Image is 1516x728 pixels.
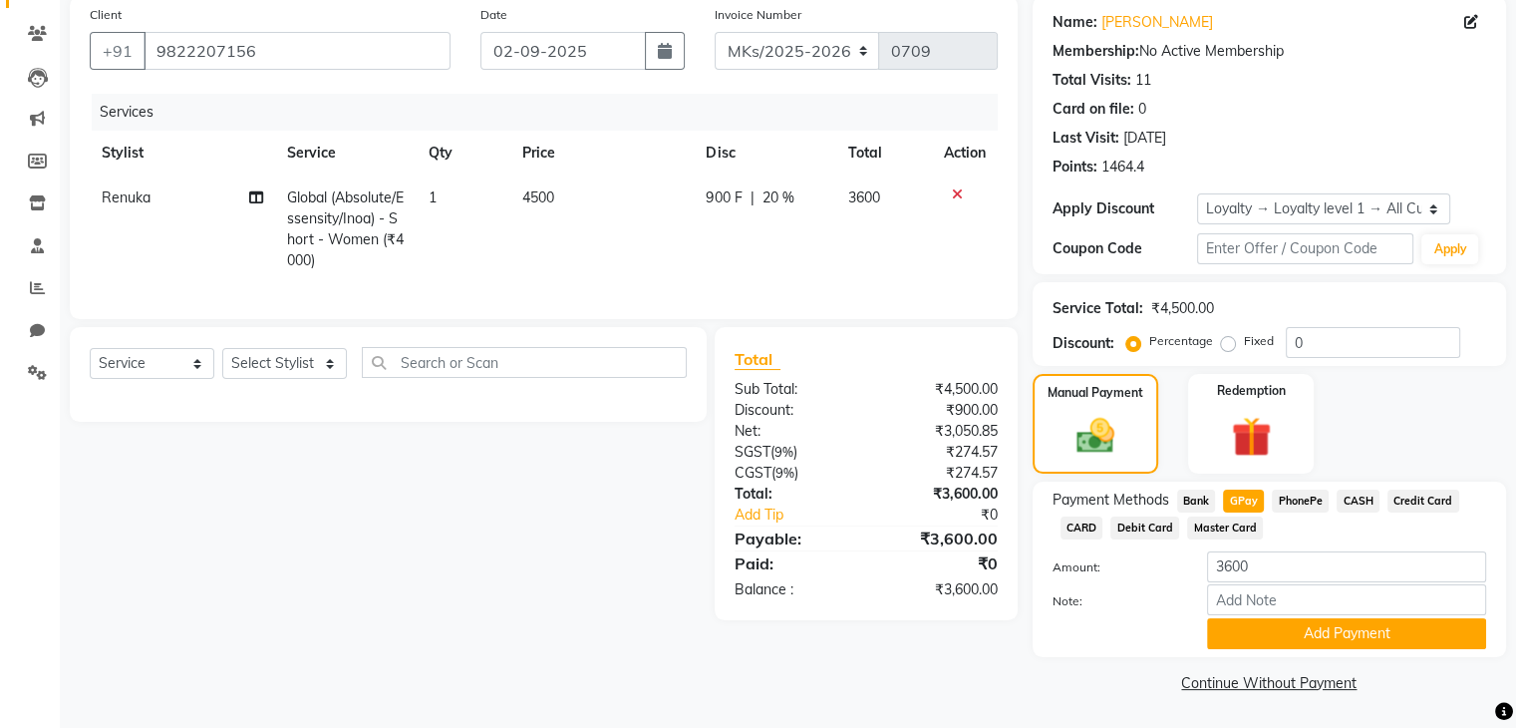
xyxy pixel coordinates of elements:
div: ₹3,050.85 [866,421,1013,442]
img: _gift.svg [1219,412,1284,462]
div: Balance : [720,579,866,600]
div: ₹0 [866,551,1013,575]
span: Payment Methods [1053,490,1169,511]
span: GPay [1223,490,1264,513]
th: Price [510,131,694,176]
label: Note: [1038,592,1192,610]
span: 20 % [761,187,793,208]
label: Manual Payment [1048,384,1143,402]
span: Bank [1177,490,1216,513]
th: Disc [694,131,836,176]
div: Total: [720,484,866,505]
label: Percentage [1149,332,1213,350]
span: 9% [774,444,793,460]
span: Master Card [1187,517,1263,540]
span: 4500 [522,188,554,206]
label: Client [90,6,122,24]
img: _cash.svg [1064,414,1126,458]
div: 1464.4 [1101,157,1144,178]
div: Total Visits: [1053,70,1131,91]
div: ₹274.57 [866,463,1013,484]
label: Fixed [1244,332,1274,350]
span: 9% [775,465,794,481]
span: PhonePe [1272,490,1329,513]
a: Add Tip [720,505,890,526]
div: 0 [1138,99,1146,120]
div: No Active Membership [1053,41,1486,62]
a: [PERSON_NAME] [1101,12,1213,33]
th: Qty [417,131,510,176]
div: 11 [1135,70,1151,91]
label: Invoice Number [715,6,801,24]
div: ( ) [720,463,866,484]
span: 3600 [848,188,880,206]
button: +91 [90,32,146,70]
span: Global (Absolute/Essensity/Inoa) - Short - Women (₹4000) [287,188,404,269]
th: Action [932,131,998,176]
input: Amount [1207,551,1486,582]
span: Debit Card [1110,517,1179,540]
th: Total [836,131,931,176]
div: ₹4,500.00 [1151,298,1214,319]
div: ₹0 [890,505,1012,526]
span: CARD [1061,517,1103,540]
div: ₹3,600.00 [866,527,1013,550]
div: Net: [720,421,866,442]
label: Date [480,6,507,24]
div: ₹900.00 [866,400,1013,421]
div: ₹4,500.00 [866,379,1013,400]
input: Search by Name/Mobile/Email/Code [144,32,451,70]
div: Service Total: [1053,298,1143,319]
th: Service [275,131,417,176]
div: ₹274.57 [866,442,1013,463]
div: Coupon Code [1053,238,1197,259]
th: Stylist [90,131,275,176]
span: Renuka [102,188,151,206]
label: Redemption [1217,382,1286,400]
div: Card on file: [1053,99,1134,120]
span: 900 F [706,187,742,208]
span: Credit Card [1387,490,1459,513]
div: Apply Discount [1053,198,1197,219]
div: ₹3,600.00 [866,579,1013,600]
div: Discount: [720,400,866,421]
div: Sub Total: [720,379,866,400]
span: | [750,187,754,208]
div: Name: [1053,12,1097,33]
div: ₹3,600.00 [866,484,1013,505]
span: CASH [1337,490,1379,513]
div: [DATE] [1123,128,1166,149]
label: Amount: [1038,558,1192,576]
div: Paid: [720,551,866,575]
div: ( ) [720,442,866,463]
button: Add Payment [1207,618,1486,649]
span: 1 [429,188,437,206]
input: Add Note [1207,584,1486,615]
span: CGST [735,464,771,482]
span: Total [735,349,780,370]
div: Discount: [1053,333,1114,354]
span: SGST [735,443,770,461]
input: Search or Scan [362,347,687,378]
div: Membership: [1053,41,1139,62]
a: Continue Without Payment [1037,673,1502,694]
input: Enter Offer / Coupon Code [1197,233,1414,264]
div: Last Visit: [1053,128,1119,149]
div: Points: [1053,157,1097,178]
div: Payable: [720,527,866,550]
div: Services [92,94,1013,131]
button: Apply [1421,234,1478,264]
